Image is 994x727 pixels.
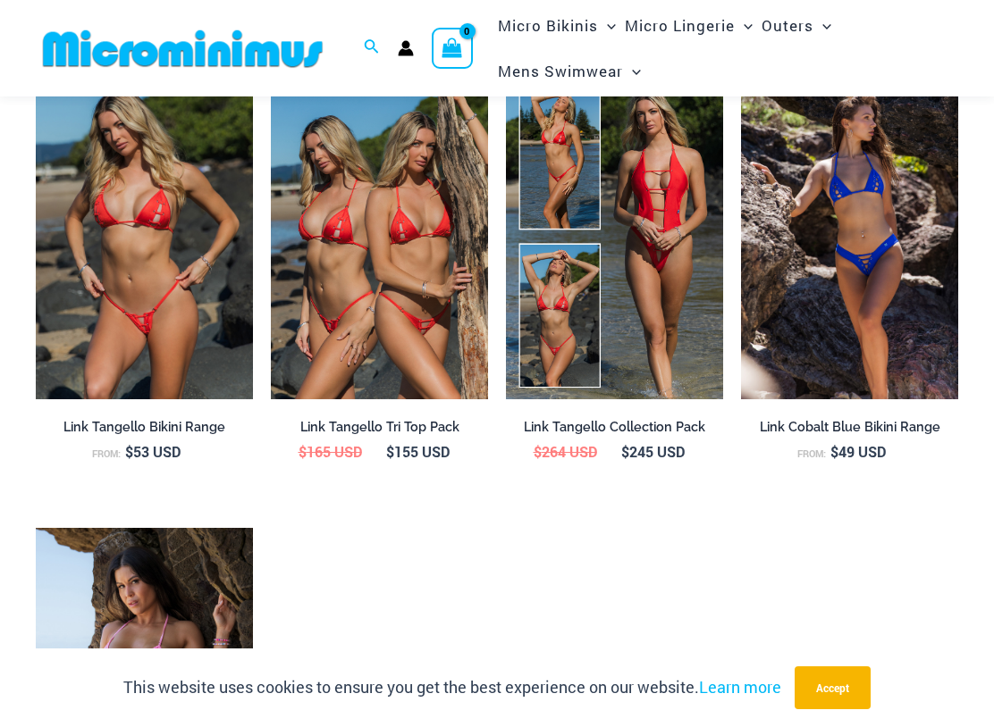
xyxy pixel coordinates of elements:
span: Menu Toggle [735,3,753,48]
a: Micro LingerieMenu ToggleMenu Toggle [620,3,757,48]
span: Micro Bikinis [498,3,598,48]
span: $ [125,442,133,461]
a: Learn more [699,676,781,698]
h2: Link Tangello Bikini Range [36,419,253,436]
a: Search icon link [364,37,380,60]
a: Micro BikinisMenu ToggleMenu Toggle [493,3,620,48]
a: Collection PackCollection Pack BCollection Pack B [506,74,723,400]
span: $ [621,442,629,461]
bdi: 49 USD [830,442,886,461]
a: OutersMenu ToggleMenu Toggle [757,3,836,48]
a: Link Cobalt Blue Bikini Range [741,419,958,442]
img: Bikini Pack [271,74,488,400]
span: $ [830,442,838,461]
a: Mens SwimwearMenu ToggleMenu Toggle [493,48,645,94]
img: Link Cobalt Blue 3070 Top 4955 Bottom 03 [741,74,958,400]
span: Menu Toggle [623,48,641,94]
a: Link Tangello Bikini Range [36,419,253,442]
a: Link Tangello 3070 Tri Top 4580 Micro 01Link Tangello 8650 One Piece Monokini 12Link Tangello 865... [36,74,253,400]
bdi: 264 USD [534,442,597,461]
img: Link Tangello 3070 Tri Top 4580 Micro 01 [36,74,253,400]
a: Link Tangello Collection Pack [506,419,723,442]
span: $ [299,442,307,461]
a: View Shopping Cart, empty [432,28,473,69]
span: From: [797,447,826,460]
span: From: [92,447,121,460]
span: $ [534,442,542,461]
span: Menu Toggle [598,3,616,48]
a: Link Cobalt Blue 3070 Top 4955 Bottom 03Link Cobalt Blue 3070 Top 4955 Bottom 04Link Cobalt Blue ... [741,74,958,400]
h2: Link Tangello Collection Pack [506,419,723,436]
p: This website uses cookies to ensure you get the best experience on our website. [123,674,781,701]
a: Bikini PackBikini Pack BBikini Pack B [271,74,488,400]
bdi: 245 USD [621,442,685,461]
span: $ [386,442,394,461]
span: Menu Toggle [813,3,831,48]
span: Micro Lingerie [625,3,735,48]
span: Mens Swimwear [498,48,623,94]
img: Collection Pack [506,74,723,400]
button: Accept [795,666,871,709]
h2: Link Cobalt Blue Bikini Range [741,419,958,436]
span: Outers [762,3,813,48]
img: MM SHOP LOGO FLAT [36,29,330,69]
h2: Link Tangello Tri Top Pack [271,419,488,436]
bdi: 165 USD [299,442,362,461]
bdi: 53 USD [125,442,181,461]
a: Link Tangello Tri Top Pack [271,419,488,442]
a: Account icon link [398,40,414,56]
bdi: 155 USD [386,442,450,461]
